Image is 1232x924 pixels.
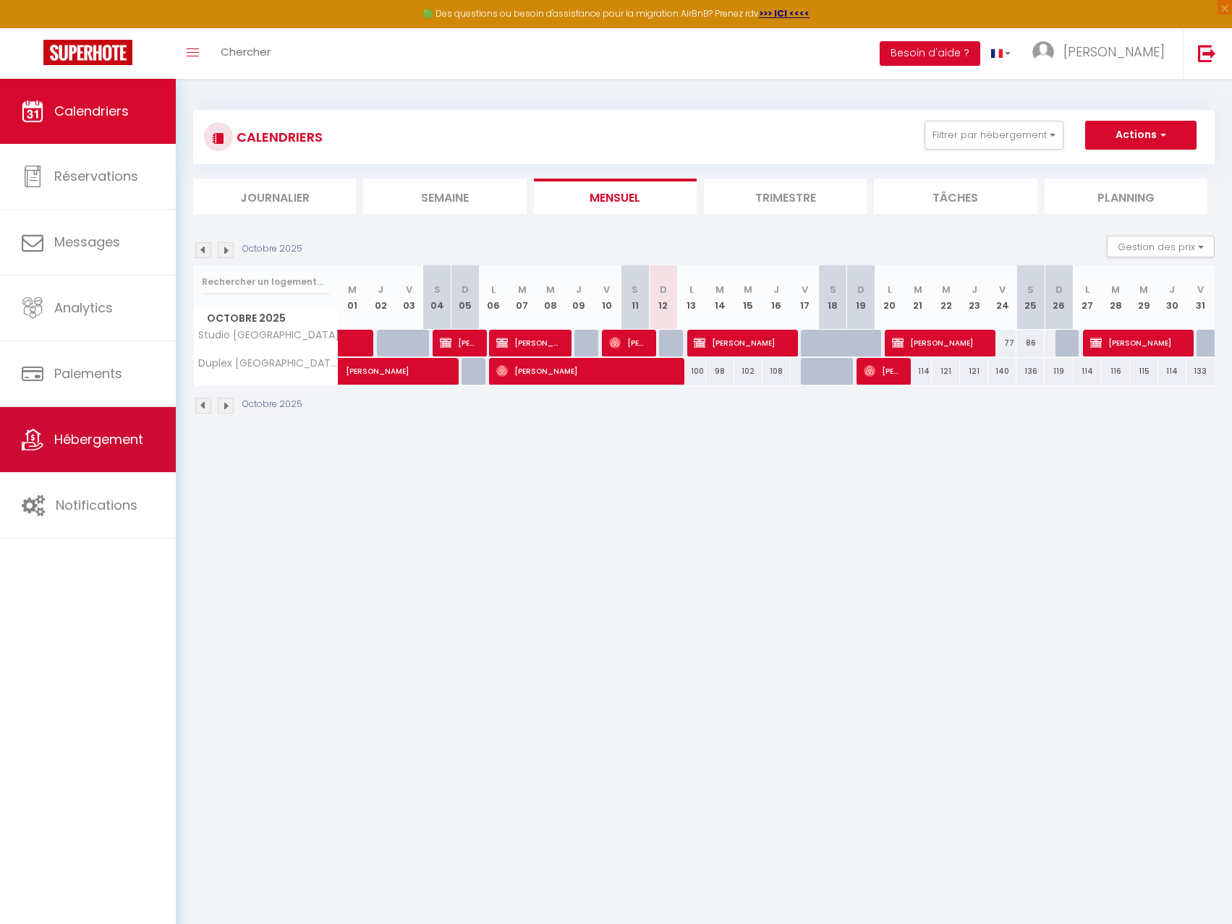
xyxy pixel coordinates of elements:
span: Paiements [54,364,122,382]
div: 136 [1016,358,1045,385]
abbr: V [999,283,1006,296]
th: 19 [847,265,875,330]
button: Filtrer par hébergement [925,121,1063,150]
a: ... [PERSON_NAME] [1021,28,1183,79]
abbr: M [744,283,752,296]
abbr: M [1111,283,1120,296]
abbr: M [1139,283,1148,296]
th: 28 [1102,265,1130,330]
abbr: S [1027,283,1034,296]
span: Réservations [54,167,138,185]
div: 115 [1130,358,1158,385]
div: 114 [1074,358,1102,385]
p: Octobre 2025 [242,398,302,411]
p: Octobre 2025 [242,242,302,256]
span: Chercher [221,44,271,59]
span: [PERSON_NAME] [496,329,562,356]
abbr: V [603,283,610,296]
abbr: J [1169,283,1175,296]
a: >>> ICI <<<< [759,7,810,20]
abbr: V [1197,283,1204,296]
li: Tâches [874,179,1037,214]
li: Semaine [363,179,526,214]
span: Duplex [GEOGRAPHIC_DATA] [196,358,341,369]
span: [PERSON_NAME] [864,357,901,385]
th: 08 [536,265,564,330]
th: 31 [1186,265,1215,330]
th: 09 [564,265,592,330]
span: Studio [GEOGRAPHIC_DATA] [196,330,339,341]
span: [PERSON_NAME] [346,350,479,377]
th: 03 [395,265,423,330]
span: [PERSON_NAME] [496,357,675,385]
th: 22 [932,265,960,330]
span: [PERSON_NAME] [609,329,647,356]
span: Analytics [54,299,113,317]
button: Besoin d'aide ? [880,41,980,66]
th: 26 [1045,265,1073,330]
abbr: D [1055,283,1063,296]
div: 140 [988,358,1016,385]
th: 27 [1074,265,1102,330]
abbr: D [660,283,667,296]
th: 02 [367,265,395,330]
div: 86 [1016,330,1045,356]
button: Actions [1085,121,1197,150]
span: [PERSON_NAME] [1063,43,1165,61]
th: 01 [339,265,367,330]
th: 07 [508,265,536,330]
th: 18 [819,265,847,330]
th: 29 [1130,265,1158,330]
li: Mensuel [534,179,697,214]
span: [PERSON_NAME] [892,329,986,356]
div: 121 [932,358,960,385]
div: 98 [706,358,734,385]
abbr: L [888,283,892,296]
div: 108 [762,358,791,385]
th: 12 [649,265,677,330]
abbr: S [830,283,836,296]
button: Gestion des prix [1107,236,1215,257]
span: Notifications [56,496,137,514]
abbr: M [715,283,724,296]
th: 30 [1158,265,1186,330]
th: 20 [875,265,904,330]
span: Hébergement [54,430,143,448]
abbr: J [576,283,582,296]
th: 17 [791,265,819,330]
div: 100 [677,358,705,385]
li: Planning [1045,179,1207,214]
span: [PERSON_NAME] [1090,329,1184,356]
div: 119 [1045,358,1073,385]
abbr: M [546,283,555,296]
div: 102 [734,358,762,385]
a: [PERSON_NAME] [339,358,367,385]
div: 133 [1186,358,1215,385]
th: 06 [480,265,508,330]
th: 25 [1016,265,1045,330]
div: 121 [960,358,988,385]
th: 04 [423,265,451,330]
abbr: V [406,283,412,296]
h3: CALENDRIERS [233,121,323,153]
abbr: M [942,283,951,296]
th: 16 [762,265,791,330]
th: 21 [904,265,932,330]
div: 116 [1102,358,1130,385]
abbr: L [1085,283,1089,296]
div: 114 [1158,358,1186,385]
abbr: J [773,283,779,296]
abbr: D [462,283,469,296]
abbr: J [378,283,383,296]
th: 10 [592,265,621,330]
li: Trimestre [704,179,867,214]
th: 24 [988,265,1016,330]
input: Rechercher un logement... [202,269,330,295]
abbr: L [689,283,694,296]
th: 14 [706,265,734,330]
abbr: L [491,283,496,296]
abbr: D [857,283,864,296]
span: [PERSON_NAME] [440,329,477,356]
a: Chercher [210,28,281,79]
